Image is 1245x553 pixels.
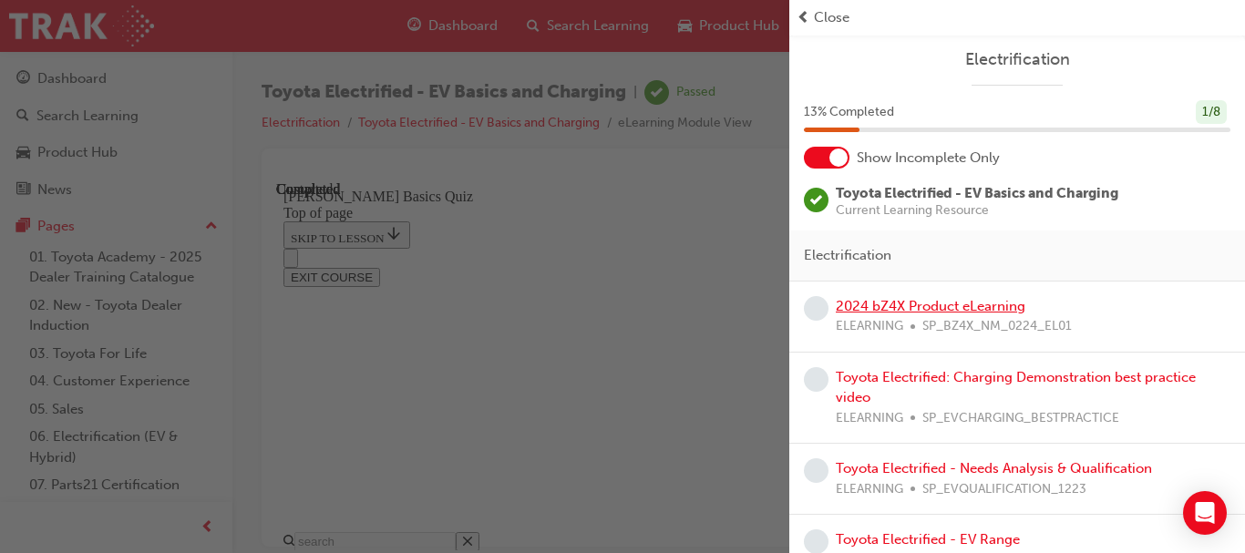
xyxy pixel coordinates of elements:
[804,245,891,266] span: Electrification
[180,351,203,370] button: Close search menu
[836,531,1020,548] a: Toyota Electrified - EV Range
[804,296,828,321] span: learningRecordVerb_NONE-icon
[804,49,1230,70] a: Electrification
[922,479,1086,500] span: SP_EVQUALIFICATION_1223
[857,148,1000,169] span: Show Incomplete Only
[836,185,1118,201] span: Toyota Electrified - EV Basics and Charging
[922,316,1072,337] span: SP_BZ4X_NM_0224_EL01
[797,7,810,28] span: prev-icon
[7,40,134,67] button: SKIP TO LESSON
[836,298,1025,314] a: 2024 bZ4X Product eLearning
[836,408,903,429] span: ELEARNING
[804,188,828,212] span: learningRecordVerb_PASS-icon
[836,479,903,500] span: ELEARNING
[836,204,1118,217] span: Current Learning Resource
[804,458,828,483] span: learningRecordVerb_NONE-icon
[814,7,849,28] span: Close
[18,351,180,370] input: Search
[7,24,918,40] div: Top of page
[1183,491,1227,535] div: Open Intercom Messenger
[7,67,22,87] button: Close navigation menu
[15,50,127,64] span: SKIP TO LESSON
[804,367,828,392] span: learningRecordVerb_NONE-icon
[836,369,1196,406] a: Toyota Electrified: Charging Demonstration best practice video
[1196,100,1227,125] div: 1 / 8
[7,7,918,24] div: [PERSON_NAME] Basics Quiz
[797,7,1238,28] button: prev-iconClose
[804,102,894,123] span: 13 % Completed
[7,87,104,106] button: EXIT COURSE
[836,460,1152,476] a: Toyota Electrified - Needs Analysis & Qualification
[836,316,903,337] span: ELEARNING
[922,408,1119,429] span: SP_EVCHARGING_BESTPRACTICE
